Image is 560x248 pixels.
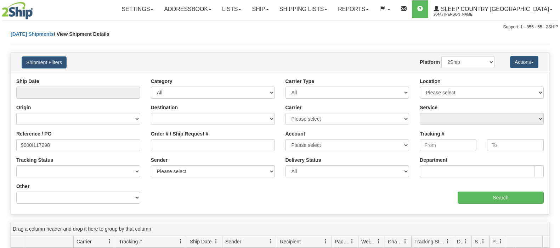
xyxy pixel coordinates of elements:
[2,2,33,20] img: logo2044.jpg
[16,78,39,85] label: Ship Date
[346,235,358,247] a: Packages filter column settings
[420,104,437,111] label: Service
[77,238,92,245] span: Carrier
[420,59,440,66] label: Platform
[11,222,549,236] div: grid grouping header
[361,238,376,245] span: Weight
[265,235,277,247] a: Sender filter column settings
[319,235,332,247] a: Recipient filter column settings
[2,24,558,30] div: Support: 1 - 855 - 55 - 2SHIP
[175,235,187,247] a: Tracking # filter column settings
[16,183,29,190] label: Other
[285,156,321,164] label: Delivery Status
[439,6,549,12] span: Sleep Country [GEOGRAPHIC_DATA]
[119,238,142,245] span: Tracking #
[459,235,471,247] a: Delivery Status filter column settings
[11,31,54,37] a: [DATE] Shipments
[22,56,67,68] button: Shipment Filters
[544,88,559,160] iframe: chat widget
[285,130,305,137] label: Account
[487,139,544,151] input: To
[104,235,116,247] a: Carrier filter column settings
[477,235,489,247] a: Shipment Issues filter column settings
[247,0,274,18] a: Ship
[159,0,217,18] a: Addressbook
[280,238,301,245] span: Recipient
[510,56,538,68] button: Actions
[151,104,178,111] label: Destination
[434,11,487,18] span: 2044 / [PERSON_NAME]
[420,139,476,151] input: From
[116,0,159,18] a: Settings
[16,130,52,137] label: Reference / PO
[54,31,109,37] span: \ View Shipment Details
[388,238,403,245] span: Charge
[428,0,558,18] a: Sleep Country [GEOGRAPHIC_DATA] 2044 / [PERSON_NAME]
[373,235,385,247] a: Weight filter column settings
[399,235,411,247] a: Charge filter column settings
[151,156,168,164] label: Sender
[16,104,31,111] label: Origin
[151,130,209,137] label: Order # / Ship Request #
[420,78,440,85] label: Location
[285,104,302,111] label: Carrier
[457,238,463,245] span: Delivery Status
[420,156,447,164] label: Department
[190,238,211,245] span: Ship Date
[495,235,507,247] a: Pickup Status filter column settings
[225,238,241,245] span: Sender
[151,78,172,85] label: Category
[217,0,247,18] a: Lists
[458,192,544,204] input: Search
[420,130,444,137] label: Tracking #
[274,0,333,18] a: Shipping lists
[210,235,222,247] a: Ship Date filter column settings
[16,156,53,164] label: Tracking Status
[335,238,350,245] span: Packages
[475,238,481,245] span: Shipment Issues
[333,0,374,18] a: Reports
[285,78,314,85] label: Carrier Type
[414,238,445,245] span: Tracking Status
[492,238,498,245] span: Pickup Status
[442,235,454,247] a: Tracking Status filter column settings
